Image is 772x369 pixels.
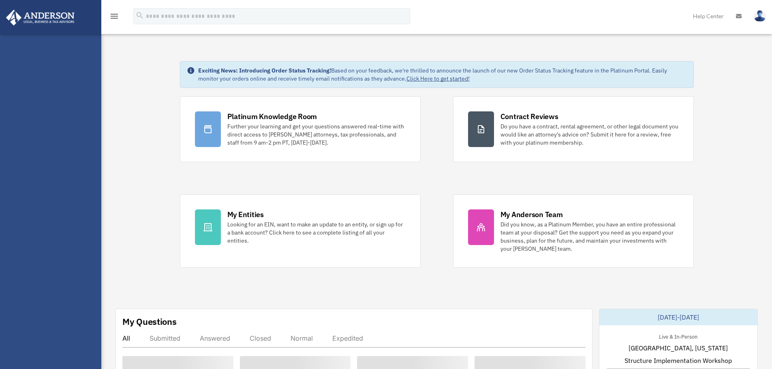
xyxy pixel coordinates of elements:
[4,10,77,26] img: Anderson Advisors Platinum Portal
[624,356,732,365] span: Structure Implementation Workshop
[406,75,470,82] a: Click Here to get started!
[599,309,757,325] div: [DATE]-[DATE]
[135,11,144,20] i: search
[200,334,230,342] div: Answered
[227,220,406,245] div: Looking for an EIN, want to make an update to an entity, or sign up for a bank account? Click her...
[122,334,130,342] div: All
[250,334,271,342] div: Closed
[109,14,119,21] a: menu
[453,96,694,162] a: Contract Reviews Do you have a contract, rental agreement, or other legal document you would like...
[109,11,119,21] i: menu
[500,220,679,253] div: Did you know, as a Platinum Member, you have an entire professional team at your disposal? Get th...
[180,96,421,162] a: Platinum Knowledge Room Further your learning and get your questions answered real-time with dire...
[500,122,679,147] div: Do you have a contract, rental agreement, or other legal document you would like an attorney's ad...
[652,332,704,340] div: Live & In-Person
[122,316,177,328] div: My Questions
[629,343,728,353] span: [GEOGRAPHIC_DATA], [US_STATE]
[198,67,331,74] strong: Exciting News: Introducing Order Status Tracking!
[500,209,563,220] div: My Anderson Team
[291,334,313,342] div: Normal
[150,334,180,342] div: Submitted
[227,122,406,147] div: Further your learning and get your questions answered real-time with direct access to [PERSON_NAM...
[453,194,694,268] a: My Anderson Team Did you know, as a Platinum Member, you have an entire professional team at your...
[227,209,264,220] div: My Entities
[227,111,317,122] div: Platinum Knowledge Room
[754,10,766,22] img: User Pic
[500,111,558,122] div: Contract Reviews
[198,66,687,83] div: Based on your feedback, we're thrilled to announce the launch of our new Order Status Tracking fe...
[180,194,421,268] a: My Entities Looking for an EIN, want to make an update to an entity, or sign up for a bank accoun...
[332,334,363,342] div: Expedited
